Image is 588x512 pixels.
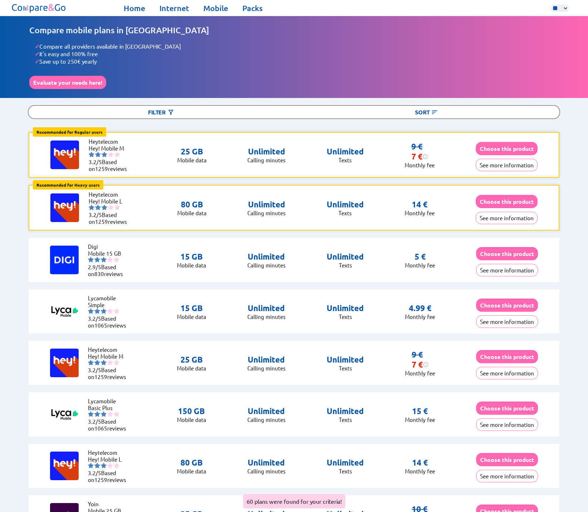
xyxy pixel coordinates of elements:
img: starnr3 [101,463,107,468]
img: starnr2 [94,257,100,262]
div: 7 € [412,360,429,370]
li: Heytelecom [88,449,131,456]
a: Choose this product [476,353,538,360]
p: Unlimited [327,355,364,365]
s: 9 € [412,350,423,359]
img: starnr3 [101,308,107,314]
p: Mobile data [177,210,207,216]
span: ✓ [35,50,39,58]
img: starnr3 [101,360,107,365]
button: Choose this product [476,402,538,415]
li: Hey! Mobile M [88,353,131,360]
img: Logo of Compare&Go [10,2,68,14]
img: starnr1 [88,308,94,314]
li: Based on reviews [89,211,132,225]
div: 7 € [411,152,428,162]
img: Logo of Lycamobile [50,297,79,326]
p: 15 GB [177,303,206,313]
a: Choose this product [476,198,538,205]
img: starnr2 [95,205,101,210]
p: Unlimited [247,406,286,416]
p: Mobile data [177,365,206,371]
p: Monthly fee [405,162,435,168]
p: Unlimited [327,406,364,416]
span: ✓ [35,58,39,65]
a: See more information [476,162,538,168]
p: Texts [327,365,364,371]
li: Based on reviews [88,366,131,380]
p: 14 € [412,458,428,468]
img: Button open the sorting menu [431,109,438,116]
li: Heytelecom [89,191,132,198]
li: Mobile 15 GB [88,250,131,257]
img: starnr4 [108,205,114,210]
img: starnr3 [102,205,107,210]
a: Packs [242,3,263,13]
li: Hey! Mobile L [88,456,131,463]
p: 25 GB [177,355,206,365]
button: Choose this product [476,299,538,312]
img: starnr2 [94,308,100,314]
p: Mobile data [177,416,206,423]
button: See more information [476,418,538,431]
img: starnr5 [114,360,119,365]
p: Unlimited [327,200,364,210]
button: See more information [476,470,538,482]
p: Calling minutes [247,313,286,320]
img: starnr1 [88,463,94,468]
img: Button open the filtering menu [167,109,174,116]
span: 3.2/5 [88,366,101,373]
img: Logo of Digi [50,246,79,274]
a: Mobile [203,3,228,13]
li: Lycamobile [88,398,131,404]
img: starnr1 [88,411,94,417]
a: Choose this product [476,405,538,412]
p: Texts [327,313,364,320]
p: Mobile data [177,157,207,163]
p: Unlimited [247,458,286,468]
button: Choose this product [476,453,538,466]
p: 80 GB [177,200,207,210]
div: 60 plans were found for your criteria! [243,494,345,508]
img: Logo of Heytelecom [50,141,79,169]
div: Sort [294,106,559,118]
p: Monthly fee [405,416,435,423]
p: Monthly fee [405,210,435,216]
span: 2.9/5 [88,264,101,270]
span: 3.2/5 [89,211,102,218]
li: Lycamobile [88,295,131,301]
li: Save up to 250€ yearly [35,58,559,65]
span: 3.2/5 [88,469,101,476]
img: starnr4 [107,463,113,468]
button: See more information [476,315,538,328]
li: Heytelecom [88,346,131,353]
p: Unlimited [327,147,364,157]
p: Unlimited [327,303,364,313]
img: starnr2 [95,152,101,157]
li: Based on reviews [88,418,131,432]
img: starnr4 [107,360,113,365]
button: Evaluate your needs here! [29,76,106,89]
p: Calling minutes [247,416,286,423]
li: Heytelecom [89,138,132,145]
b: Recommended for Regular users [36,129,103,135]
span: 1259 [94,373,107,380]
s: 9 € [411,142,423,151]
li: Hey! Mobile M [89,145,132,152]
button: See more information [476,159,538,171]
span: 1259 [94,476,107,483]
span: 1065 [94,322,107,329]
img: starnr2 [94,463,100,468]
img: starnr3 [101,411,107,417]
li: Basic Plus [88,404,131,411]
a: See more information [476,318,538,325]
p: Calling minutes [247,262,286,269]
img: Logo of Heytelecom [50,193,79,222]
span: 1259 [95,165,108,172]
a: See more information [476,215,538,221]
p: Monthly fee [405,468,435,474]
p: Mobile data [177,262,206,269]
button: Choose this product [476,142,538,155]
li: Based on reviews [88,264,131,277]
img: starnr5 [114,257,119,262]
